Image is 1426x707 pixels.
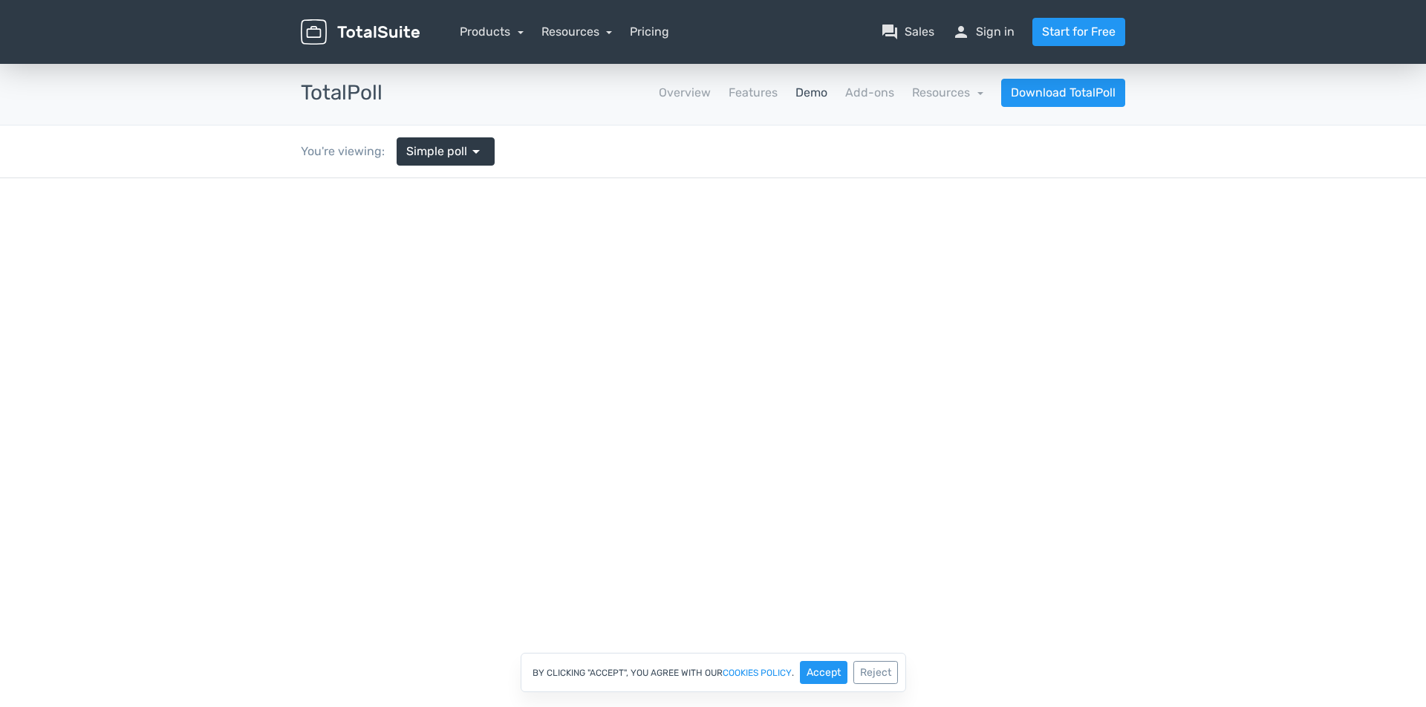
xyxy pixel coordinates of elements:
a: Features [729,84,778,102]
button: Accept [800,661,847,684]
a: Resources [541,25,613,39]
span: person [952,23,970,41]
img: TotalSuite for WordPress [301,19,420,45]
h3: TotalPoll [301,82,382,105]
a: Add-ons [845,84,894,102]
a: Simple poll arrow_drop_down [397,137,495,166]
a: Overview [659,84,711,102]
button: Reject [853,661,898,684]
a: personSign in [952,23,1015,41]
span: arrow_drop_down [467,143,485,160]
a: Demo [795,84,827,102]
div: By clicking "Accept", you agree with our . [521,653,906,692]
a: Download TotalPoll [1001,79,1125,107]
span: Simple poll [406,143,467,160]
span: question_answer [881,23,899,41]
div: You're viewing: [301,143,397,160]
a: question_answerSales [881,23,934,41]
a: cookies policy [723,668,792,677]
a: Resources [912,85,983,100]
a: Pricing [630,23,669,41]
a: Start for Free [1032,18,1125,46]
a: Products [460,25,524,39]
